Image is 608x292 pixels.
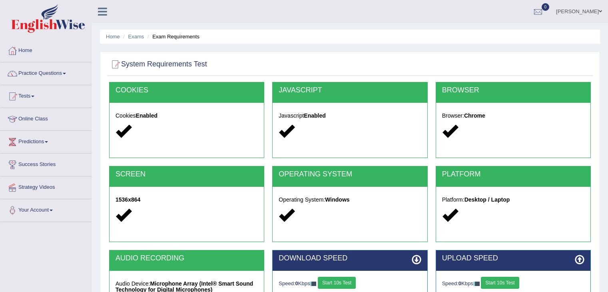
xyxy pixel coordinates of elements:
[0,62,92,82] a: Practice Questions
[442,86,584,94] h2: BROWSER
[0,131,92,151] a: Predictions
[116,196,140,203] strong: 1536x864
[0,154,92,174] a: Success Stories
[295,280,298,286] strong: 0
[0,199,92,219] a: Your Account
[304,112,325,119] strong: Enabled
[458,280,461,286] strong: 0
[0,176,92,196] a: Strategy Videos
[442,170,584,178] h2: PLATFORM
[310,282,316,286] img: ajax-loader-fb-connection.gif
[0,85,92,105] a: Tests
[116,170,258,178] h2: SCREEN
[109,58,207,70] h2: System Requirements Test
[106,34,120,40] a: Home
[136,112,157,119] strong: Enabled
[442,113,584,119] h5: Browser:
[116,254,258,262] h2: AUDIO RECORDING
[325,196,349,203] strong: Windows
[0,108,92,128] a: Online Class
[442,254,584,262] h2: UPLOAD SPEED
[146,33,199,40] li: Exam Requirements
[279,197,421,203] h5: Operating System:
[279,254,421,262] h2: DOWNLOAD SPEED
[279,113,421,119] h5: Javascript
[442,277,584,291] div: Speed: Kbps
[0,40,92,60] a: Home
[481,277,519,289] button: Start 10s Test
[279,170,421,178] h2: OPERATING SYSTEM
[442,197,584,203] h5: Platform:
[464,196,510,203] strong: Desktop / Laptop
[542,3,550,11] span: 0
[116,86,258,94] h2: COOKIES
[116,113,258,119] h5: Cookies
[464,112,485,119] strong: Chrome
[473,282,480,286] img: ajax-loader-fb-connection.gif
[279,277,421,291] div: Speed: Kbps
[128,34,144,40] a: Exams
[279,86,421,94] h2: JAVASCRIPT
[318,277,356,289] button: Start 10s Test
